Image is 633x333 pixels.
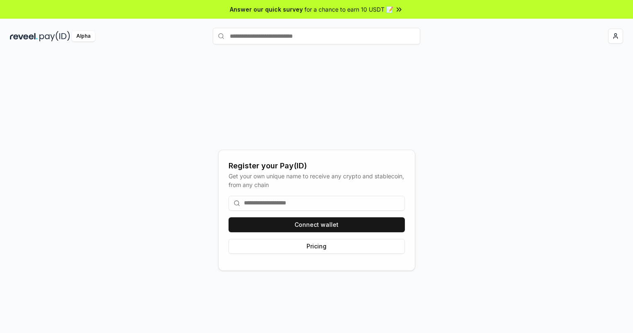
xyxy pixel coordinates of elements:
div: Register your Pay(ID) [229,160,405,172]
img: reveel_dark [10,31,38,41]
button: Connect wallet [229,217,405,232]
img: pay_id [39,31,70,41]
span: for a chance to earn 10 USDT 📝 [304,5,393,14]
span: Answer our quick survey [230,5,303,14]
div: Get your own unique name to receive any crypto and stablecoin, from any chain [229,172,405,189]
button: Pricing [229,239,405,254]
div: Alpha [72,31,95,41]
